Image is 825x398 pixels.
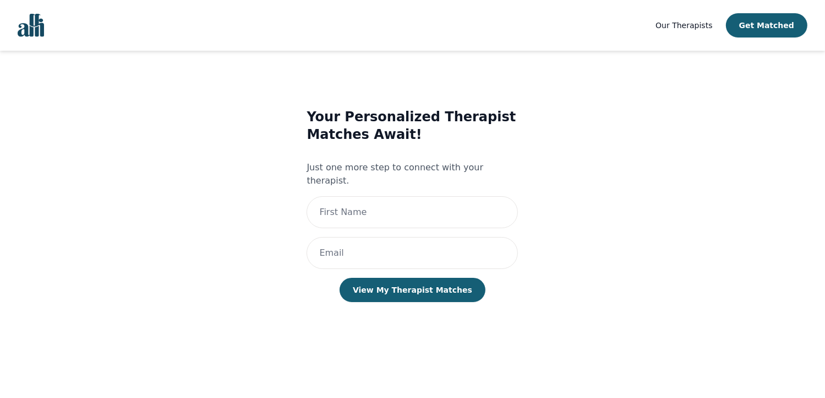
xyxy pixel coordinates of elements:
img: alli logo [18,14,44,37]
input: First Name [307,196,518,228]
button: View My Therapist Matches [340,278,485,302]
h3: Your Personalized Therapist Matches Await! [307,108,518,143]
button: Get Matched [726,13,807,37]
a: Our Therapists [655,19,712,32]
p: Just one more step to connect with your therapist. [307,161,518,187]
input: Email [307,237,518,269]
span: Our Therapists [655,21,712,30]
